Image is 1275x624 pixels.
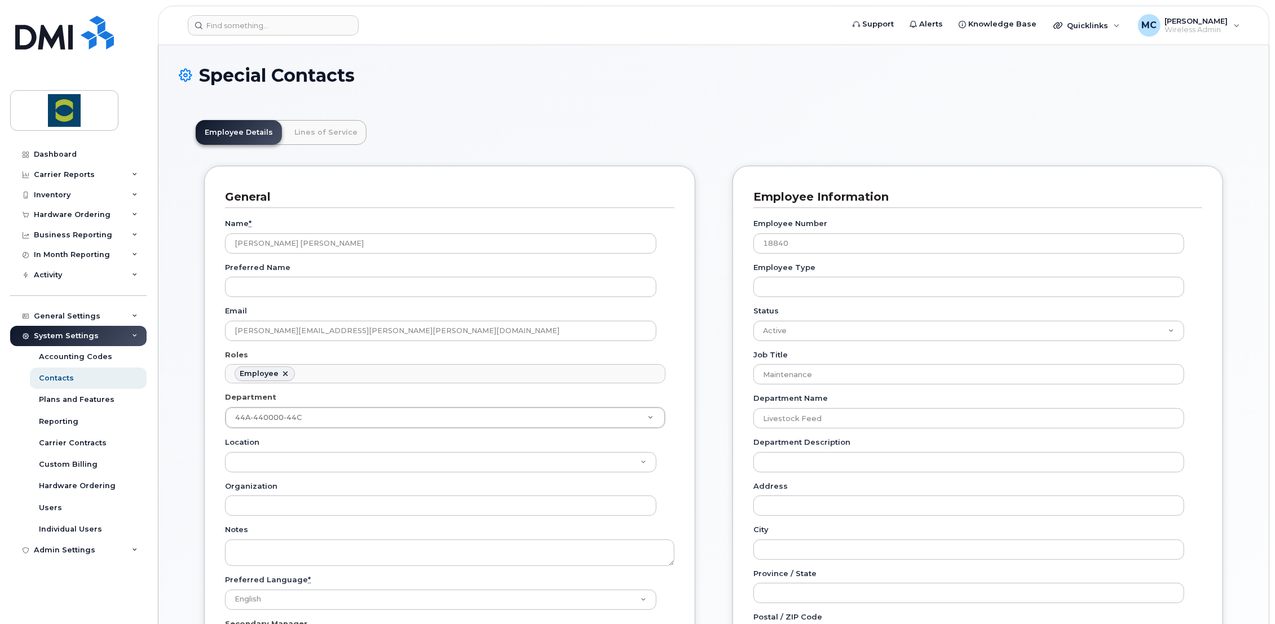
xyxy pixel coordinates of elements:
[196,120,282,145] a: Employee Details
[226,408,665,428] a: 44A-440000-44C
[225,349,248,360] label: Roles
[753,481,788,492] label: Address
[225,218,252,229] label: Name
[235,413,302,422] span: 44A-440000-44C
[753,393,828,404] label: Department Name
[753,568,817,579] label: Province / State
[753,218,827,229] label: Employee Number
[753,437,850,448] label: Department Description
[225,574,311,585] label: Preferred Language
[249,219,252,228] abbr: required
[225,189,666,205] h3: General
[753,262,815,273] label: Employee Type
[225,524,248,535] label: Notes
[225,262,290,273] label: Preferred Name
[753,349,788,360] label: Job Title
[753,306,779,316] label: Status
[753,189,1194,205] h3: Employee Information
[225,437,259,448] label: Location
[753,524,769,535] label: City
[179,65,1248,85] h1: Special Contacts
[308,575,311,584] abbr: required
[225,481,277,492] label: Organization
[225,392,276,402] label: Department
[753,612,822,622] label: Postal / ZIP Code
[285,120,367,145] a: Lines of Service
[240,369,279,378] div: Employee
[225,306,247,316] label: Email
